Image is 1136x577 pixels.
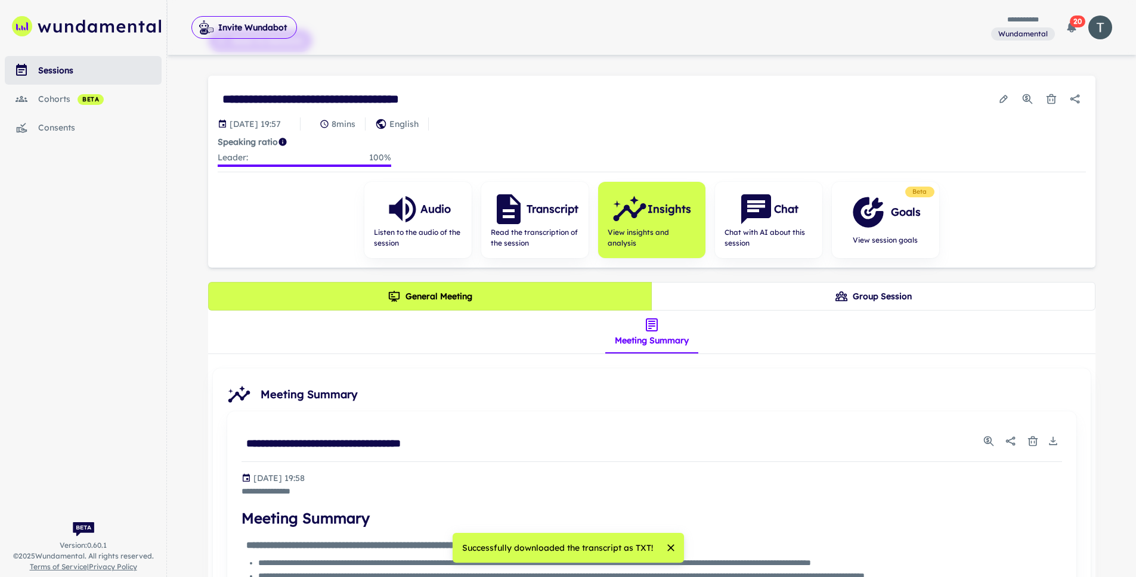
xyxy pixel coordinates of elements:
button: Usage Statistics [980,432,998,450]
span: View insights and analysis [608,227,696,249]
div: cohorts [38,92,162,106]
span: Listen to the audio of the session [374,227,462,249]
button: Usage Statistics [1017,88,1038,110]
div: consents [38,121,162,134]
button: 20 [1060,15,1084,39]
img: photoURL [1088,15,1112,39]
h6: Goals [891,204,921,221]
div: Successfully downloaded the transcript as TXT! [462,536,653,559]
span: Version: 0.60.1 [60,540,107,551]
button: Meeting Summary [605,311,698,353]
button: ChatChat with AI about this session [715,182,822,258]
a: consents [5,113,162,142]
svg: Coach/coachee ideal ratio of speaking is roughly 20:80. Mentor/mentee ideal ratio of speaking is ... [278,137,287,147]
p: 100 % [369,151,391,165]
span: © 2025 Wundamental. All rights reserved. [13,551,154,562]
button: Share session [1064,88,1086,110]
button: AudioListen to the audio of the session [364,182,472,258]
span: View session goals [850,235,921,246]
a: sessions [5,56,162,85]
span: Read the transcription of the session [491,227,579,249]
h4: Meeting Summary [242,507,1062,529]
span: Wundamental [993,29,1053,39]
button: Edit session [993,88,1014,110]
div: insights tabs [605,311,698,353]
button: InsightsView insights and analysis [598,182,705,258]
h6: Transcript [527,201,578,218]
button: Group Session [651,282,1095,311]
button: Delete session [1041,88,1062,110]
button: General Meeting [208,282,652,311]
div: sessions [38,64,162,77]
span: Meeting Summary [261,386,1081,403]
span: beta [78,95,104,104]
strong: Speaking ratio [218,137,278,147]
div: theme selection [208,282,1095,311]
span: Beta [908,187,932,197]
button: Share report [1000,430,1022,452]
a: Privacy Policy [89,562,137,571]
a: cohorts beta [5,85,162,113]
h6: Audio [420,201,451,218]
p: Leader : [218,151,248,165]
button: close [663,539,679,556]
span: | [30,562,137,572]
span: 20 [1070,15,1085,27]
span: Invite Wundabot to record a meeting [191,15,297,39]
button: Download [1044,432,1062,450]
h6: Insights [648,201,691,218]
button: GoalsView session goals [832,182,939,258]
p: 8 mins [332,117,355,131]
p: English [389,117,419,131]
button: Delete [1024,432,1042,450]
p: Generated at [253,471,305,485]
a: Terms of Service [30,562,87,571]
button: Invite Wundabot [191,16,297,39]
button: TranscriptRead the transcription of the session [481,182,589,258]
h6: Chat [774,201,798,218]
span: Chat with AI about this session [725,227,813,249]
span: You are a member of this workspace. Contact your workspace owner for assistance. [991,26,1055,41]
p: Session date [230,117,281,131]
